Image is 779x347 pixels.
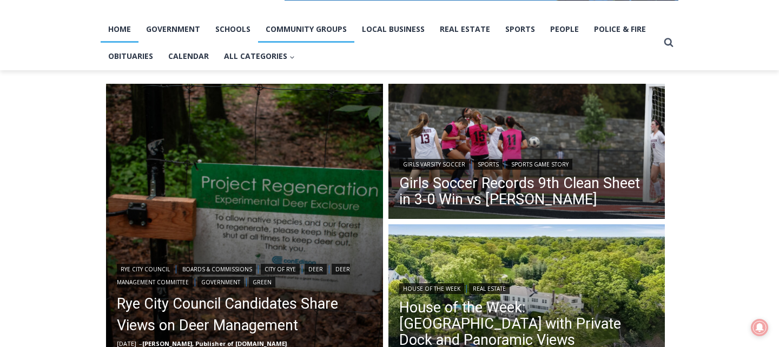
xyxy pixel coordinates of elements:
[208,16,258,43] a: Schools
[498,16,543,43] a: Sports
[399,157,655,170] div: | |
[179,264,256,275] a: Boards & Commissions
[507,159,572,170] a: Sports Game Story
[117,264,174,275] a: Rye City Council
[117,293,372,336] a: Rye City Council Candidates Share Views on Deer Management
[101,16,138,43] a: Home
[469,283,510,294] a: Real Estate
[586,16,653,43] a: Police & Fire
[354,16,432,43] a: Local Business
[258,16,354,43] a: Community Groups
[114,32,156,89] div: Birds of Prey: Falcon and hawk demos
[659,33,678,52] button: View Search Form
[543,16,586,43] a: People
[260,105,524,135] a: Intern @ [DOMAIN_NAME]
[432,16,498,43] a: Real Estate
[121,91,124,102] div: /
[216,43,302,70] button: Child menu of All Categories
[138,16,208,43] a: Government
[399,283,464,294] a: House of the Week
[117,262,372,288] div: | | | | | |
[273,1,511,105] div: "[PERSON_NAME] and I covered the [DATE] Parade, which was a really eye opening experience as I ha...
[197,277,244,288] a: Government
[305,264,327,275] a: Deer
[283,108,501,132] span: Intern @ [DOMAIN_NAME]
[399,159,469,170] a: Girls Varsity Soccer
[261,264,300,275] a: City of Rye
[9,109,144,134] h4: [PERSON_NAME] Read Sanctuary Fall Fest: [DATE]
[101,16,659,70] nav: Primary Navigation
[101,43,161,70] a: Obituaries
[388,84,665,222] img: (PHOTO: Hannah Jachman scores a header goal on October 7, 2025, with teammates Parker Calhoun (#1...
[388,84,665,222] a: Read More Girls Soccer Records 9th Clean Sheet in 3-0 Win vs Harrison
[161,43,216,70] a: Calendar
[127,91,131,102] div: 6
[1,108,162,135] a: [PERSON_NAME] Read Sanctuary Fall Fest: [DATE]
[399,175,655,208] a: Girls Soccer Records 9th Clean Sheet in 3-0 Win vs [PERSON_NAME]
[249,277,275,288] a: Green
[474,159,503,170] a: Sports
[399,281,655,294] div: |
[114,91,118,102] div: 2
